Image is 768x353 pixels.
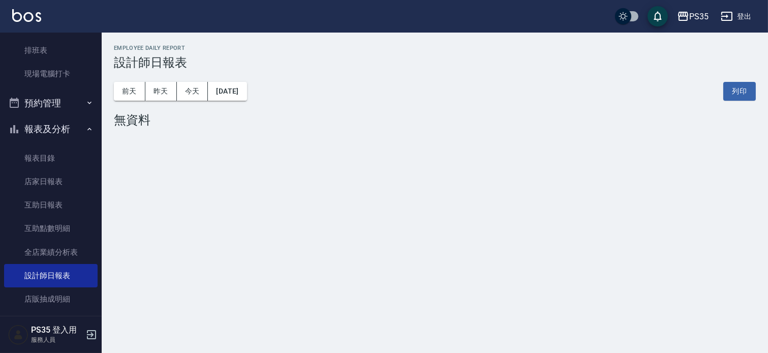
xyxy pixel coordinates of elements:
a: 店家日報表 [4,170,98,193]
div: PS35 [689,10,709,23]
button: 預約管理 [4,90,98,116]
a: 全店業績分析表 [4,241,98,264]
p: 服務人員 [31,335,83,344]
img: Logo [12,9,41,22]
a: 報表目錄 [4,146,98,170]
div: 無資料 [114,113,756,127]
h2: Employee Daily Report [114,45,756,51]
button: PS35 [673,6,713,27]
a: 互助點數明細 [4,217,98,240]
a: 排班表 [4,39,98,62]
img: Person [8,325,28,345]
a: 費用分析表 [4,311,98,334]
button: save [648,6,668,26]
button: 前天 [114,82,145,101]
a: 互助日報表 [4,193,98,217]
a: 現場電腦打卡 [4,62,98,85]
button: 今天 [177,82,208,101]
h5: PS35 登入用 [31,325,83,335]
button: [DATE] [208,82,247,101]
button: 昨天 [145,82,177,101]
a: 設計師日報表 [4,264,98,287]
button: 登出 [717,7,756,26]
a: 店販抽成明細 [4,287,98,311]
button: 報表及分析 [4,116,98,142]
h3: 設計師日報表 [114,55,756,70]
button: 列印 [723,82,756,101]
